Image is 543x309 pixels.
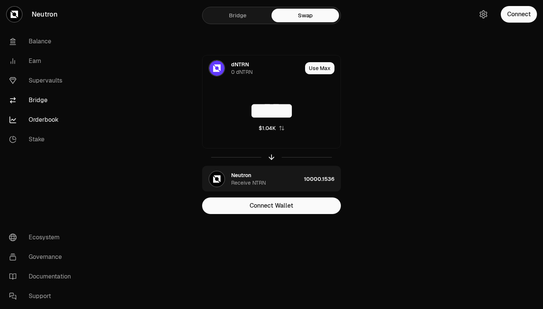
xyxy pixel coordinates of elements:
[202,166,301,192] div: NTRN LogoNeutronReceive NTRN
[304,166,341,192] div: 10000.1536
[3,71,81,90] a: Supervaults
[3,51,81,71] a: Earn
[3,247,81,267] a: Governance
[305,62,334,74] button: Use Max
[259,124,276,132] div: $1.04K
[231,171,251,179] div: Neutron
[271,9,339,22] a: Swap
[231,179,266,187] div: Receive NTRN
[231,68,253,76] div: 0 dNTRN
[3,267,81,286] a: Documentation
[3,90,81,110] a: Bridge
[202,55,302,81] div: dNTRN LogodNTRN0 dNTRN
[209,61,224,76] img: dNTRN Logo
[231,61,249,68] div: dNTRN
[3,32,81,51] a: Balance
[204,9,271,22] a: Bridge
[259,124,285,132] button: $1.04K
[3,286,81,306] a: Support
[202,197,341,214] button: Connect Wallet
[3,130,81,149] a: Stake
[202,166,341,192] button: NTRN LogoNeutronReceive NTRN10000.1536
[501,6,537,23] button: Connect
[3,110,81,130] a: Orderbook
[3,228,81,247] a: Ecosystem
[209,171,224,187] img: NTRN Logo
